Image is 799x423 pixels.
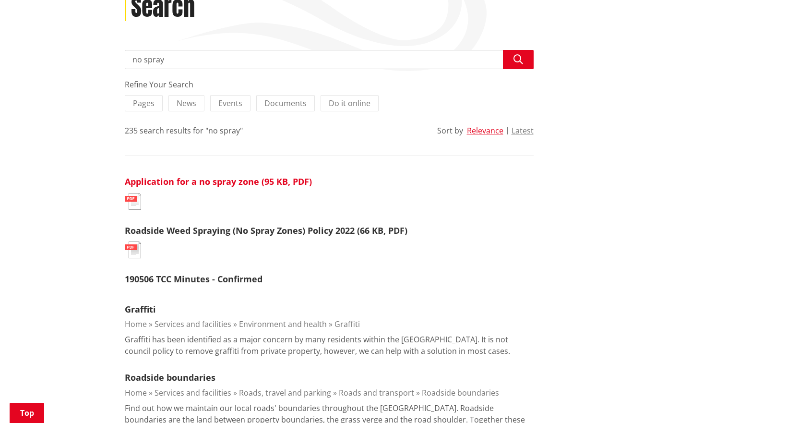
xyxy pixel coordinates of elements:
a: Roads, travel and parking [239,387,331,398]
a: Roads and transport [339,387,414,398]
a: Services and facilities [155,319,231,329]
a: Roadside boundaries [125,372,215,383]
span: Do it online [329,98,370,109]
iframe: Messenger Launcher [755,383,789,417]
img: document-pdf.svg [125,242,141,258]
p: Graffiti has been identified as a major concern by many residents within the [GEOGRAPHIC_DATA]. I... [125,334,534,357]
button: Relevance [467,126,503,135]
a: Graffiti [125,303,156,315]
a: Home [125,387,147,398]
button: Latest [512,126,534,135]
div: Refine Your Search [125,79,534,90]
span: Pages [133,98,155,109]
span: Documents [264,98,307,109]
a: Roadside Weed Spraying (No Spray Zones) Policy 2022 (66 KB, PDF) [125,225,407,236]
a: Top [10,403,44,423]
span: Events [218,98,242,109]
a: Application for a no spray zone (95 KB, PDF) [125,176,312,187]
input: Search input [125,50,534,69]
a: Services and facilities [155,387,231,398]
span: News [177,98,196,109]
img: document-pdf.svg [125,193,141,210]
div: Sort by [437,125,463,136]
a: Environment and health [239,319,327,329]
a: Home [125,319,147,329]
a: Graffiti [334,319,360,329]
a: 190506 TCC Minutes - Confirmed [125,273,262,285]
a: Roadside boundaries [422,387,499,398]
div: 235 search results for "no spray" [125,125,243,136]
